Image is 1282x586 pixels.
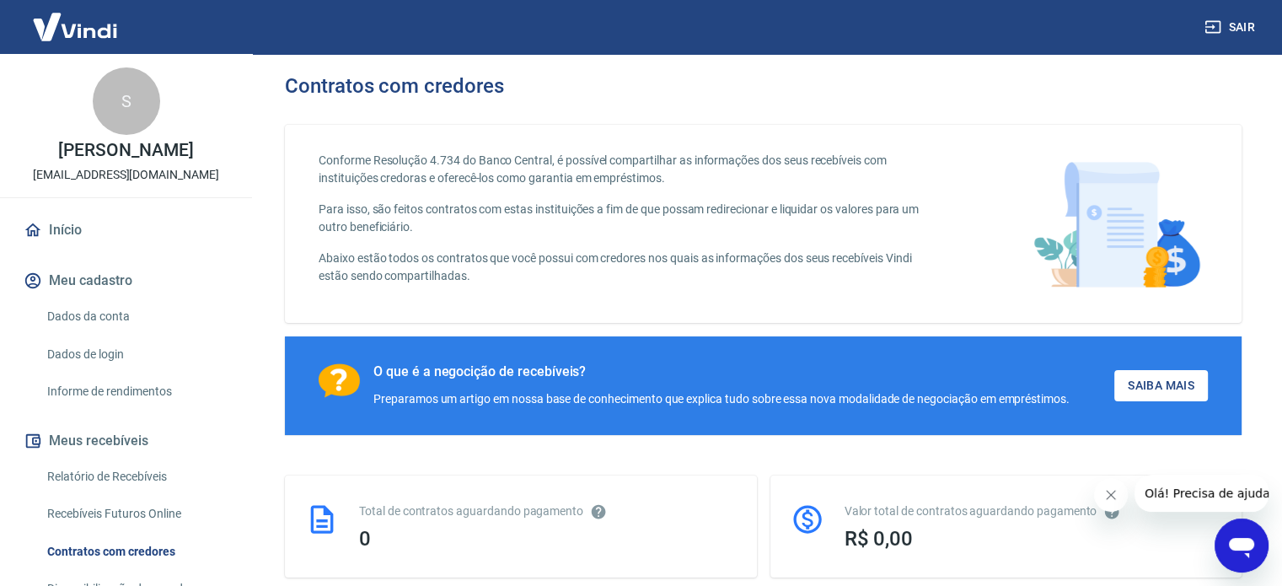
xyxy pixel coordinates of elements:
[319,250,941,285] p: Abaixo estão todos os contratos que você possui com credores nos quais as informações dos seus re...
[319,363,360,398] img: Ícone com um ponto de interrogação.
[40,374,232,409] a: Informe de rendimentos
[40,337,232,372] a: Dados de login
[373,390,1070,408] div: Preparamos um artigo em nossa base de conhecimento que explica tudo sobre essa nova modalidade de...
[359,527,737,551] div: 0
[319,152,941,187] p: Conforme Resolução 4.734 do Banco Central, é possível compartilhar as informações dos seus recebí...
[319,201,941,236] p: Para isso, são feitos contratos com estas instituições a fim de que possam redirecionar e liquida...
[1114,370,1208,401] a: Saiba Mais
[40,460,232,494] a: Relatório de Recebíveis
[40,535,232,569] a: Contratos com credores
[20,1,130,52] img: Vindi
[285,74,504,98] h3: Contratos com credores
[1134,475,1269,512] iframe: Mensagem da empresa
[33,166,219,184] p: [EMAIL_ADDRESS][DOMAIN_NAME]
[20,262,232,299] button: Meu cadastro
[373,363,1070,380] div: O que é a negocição de recebíveis?
[10,12,142,25] span: Olá! Precisa de ajuda?
[845,503,1222,520] div: Valor total de contratos aguardando pagamento
[20,212,232,249] a: Início
[1201,12,1262,43] button: Sair
[590,503,607,520] svg: Esses contratos não se referem à Vindi, mas sim a outras instituições.
[1094,478,1128,512] iframe: Fechar mensagem
[1025,152,1208,296] img: main-image.9f1869c469d712ad33ce.png
[93,67,160,135] div: S
[58,142,193,159] p: [PERSON_NAME]
[1215,519,1269,573] iframe: Botão para abrir a janela de mensagens
[359,503,737,520] div: Total de contratos aguardando pagamento
[845,527,914,551] span: R$ 0,00
[20,422,232,460] button: Meus recebíveis
[40,299,232,334] a: Dados da conta
[40,497,232,531] a: Recebíveis Futuros Online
